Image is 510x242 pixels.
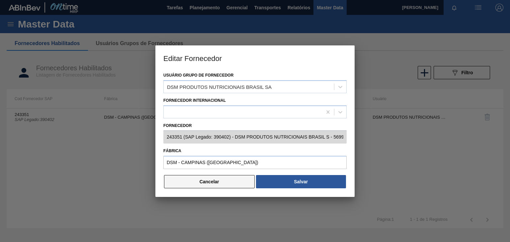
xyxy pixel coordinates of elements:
[256,175,346,188] button: Salvar
[167,84,272,90] div: DSM PRODUTOS NUTRICIONAIS BRASIL SA
[163,98,226,103] label: Fornecedor Internacional
[163,146,347,156] label: Fábrica
[163,73,233,78] label: Usuário Grupo de Fornecedor
[155,45,355,71] h3: Editar Fornecedor
[163,121,347,131] label: Fornecedor
[164,175,255,188] button: Cancelar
